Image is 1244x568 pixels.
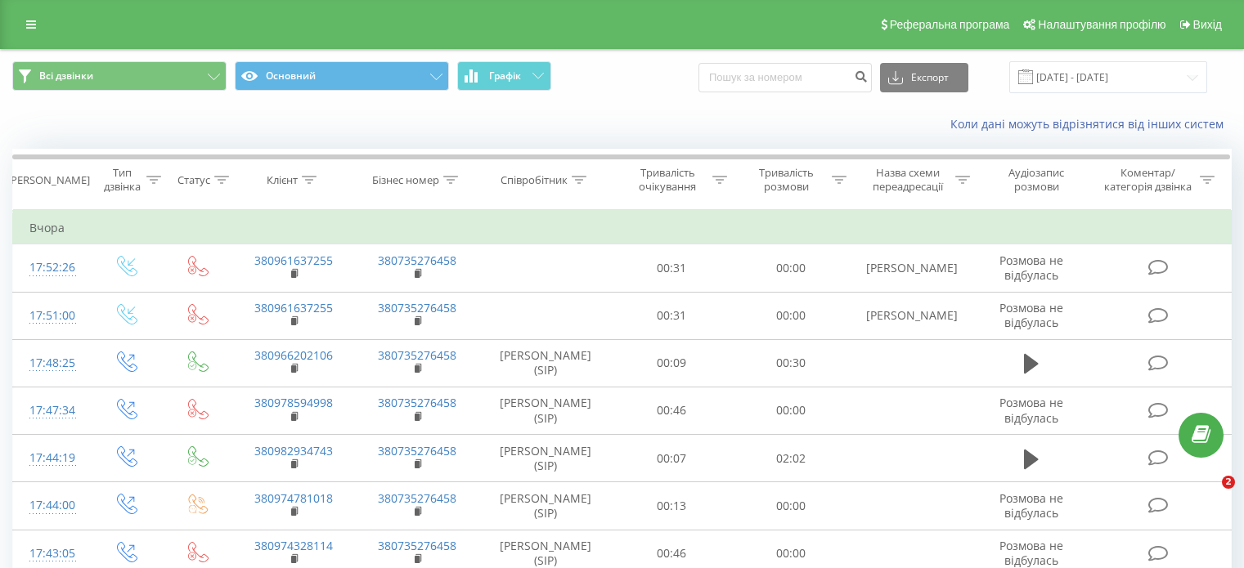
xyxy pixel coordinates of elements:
span: Розмова не відбулась [999,395,1063,425]
div: Аудіозапис розмови [989,166,1085,194]
a: 380735276458 [378,253,456,268]
td: 00:00 [731,482,850,530]
span: Реферальна програма [890,18,1010,31]
div: Клієнт [267,173,298,187]
div: 17:44:19 [29,442,73,474]
span: 2 [1222,476,1235,489]
span: Розмова не відбулась [999,490,1063,521]
span: Розмова не відбулась [999,300,1063,330]
span: Вихід [1193,18,1222,31]
td: 00:30 [731,339,850,387]
td: [PERSON_NAME] (SIP) [479,387,613,434]
span: Графік [489,70,521,82]
div: Коментар/категорія дзвінка [1100,166,1196,194]
a: 380978594998 [254,395,333,410]
td: 02:02 [731,435,850,482]
td: 00:00 [731,292,850,339]
div: Тривалість розмови [746,166,828,194]
a: 380735276458 [378,347,456,363]
a: 380982934743 [254,443,333,458]
div: Тривалість очікування [627,166,709,194]
td: 00:00 [731,244,850,292]
div: 17:44:00 [29,490,73,521]
button: Основний [235,61,449,91]
div: 17:51:00 [29,300,73,332]
td: 00:07 [613,435,731,482]
iframe: Intercom live chat [1188,476,1228,515]
div: Співробітник [501,173,568,187]
a: 380735276458 [378,395,456,410]
td: 00:31 [613,244,731,292]
a: 380966202106 [254,347,333,363]
span: Всі дзвінки [39,69,93,83]
a: 380974328114 [254,538,333,553]
td: [PERSON_NAME] [850,244,973,292]
span: Розмова не відбулась [999,538,1063,568]
td: Вчора [13,212,1232,244]
td: [PERSON_NAME] (SIP) [479,482,613,530]
a: 380961637255 [254,253,333,268]
a: Коли дані можуть відрізнятися вiд інших систем [950,116,1232,132]
div: 17:48:25 [29,347,73,379]
div: Статус [177,173,210,187]
a: 380961637255 [254,300,333,315]
button: Графік [457,61,551,91]
div: Бізнес номер [372,173,439,187]
td: [PERSON_NAME] [850,292,973,339]
div: Тип дзвінка [103,166,141,194]
div: [PERSON_NAME] [7,173,90,187]
td: 00:09 [613,339,731,387]
a: 380974781018 [254,490,333,506]
div: 17:52:26 [29,252,73,284]
a: 380735276458 [378,443,456,458]
td: [PERSON_NAME] (SIP) [479,435,613,482]
div: Назва схеми переадресації [865,166,951,194]
td: 00:31 [613,292,731,339]
a: 380735276458 [378,490,456,506]
td: 00:13 [613,482,731,530]
td: [PERSON_NAME] (SIP) [479,339,613,387]
span: Розмова не відбулась [999,253,1063,283]
button: Експорт [880,63,968,92]
td: 00:00 [731,387,850,434]
span: Налаштування профілю [1038,18,1165,31]
button: Всі дзвінки [12,61,227,91]
a: 380735276458 [378,538,456,553]
div: 17:47:34 [29,395,73,427]
input: Пошук за номером [698,63,872,92]
a: 380735276458 [378,300,456,315]
td: 00:46 [613,387,731,434]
